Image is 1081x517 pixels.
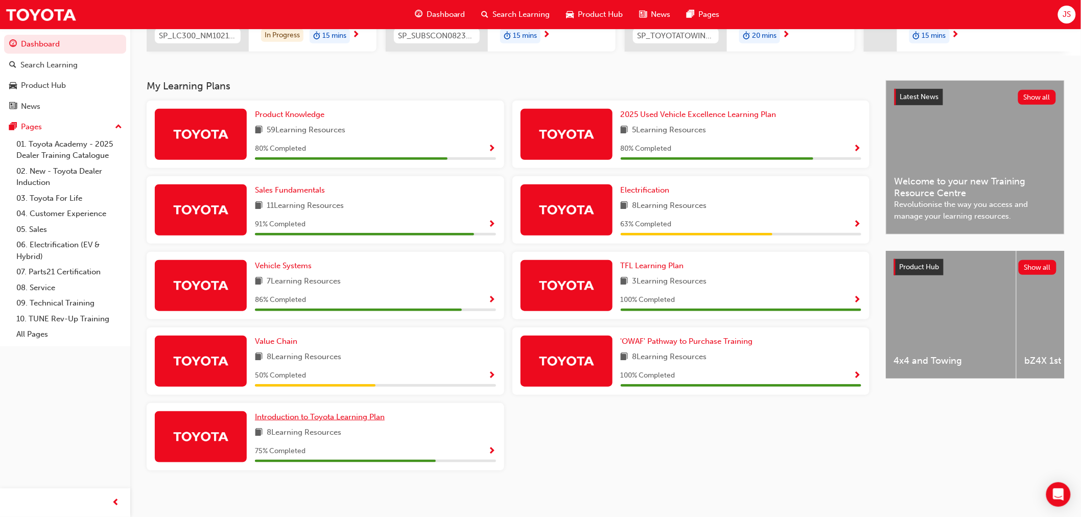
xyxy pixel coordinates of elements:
a: 06. Electrification (EV & Hybrid) [12,237,126,264]
span: Introduction to Toyota Learning Plan [255,412,385,421]
span: Show Progress [854,145,861,154]
a: 03. Toyota For Life [12,191,126,206]
span: next-icon [782,31,790,40]
span: 7 Learning Resources [267,275,341,288]
button: Show Progress [488,369,496,382]
a: search-iconSearch Learning [474,4,558,25]
button: Show all [1019,260,1057,275]
span: book-icon [255,200,263,213]
div: Search Learning [20,59,78,71]
img: Trak [538,201,595,219]
img: Trak [173,125,229,143]
span: 80 % Completed [255,143,306,155]
span: duration-icon [313,30,320,43]
a: news-iconNews [631,4,679,25]
a: Value Chain [255,336,301,347]
span: 80 % Completed [621,143,672,155]
div: Open Intercom Messenger [1046,482,1071,507]
a: Introduction to Toyota Learning Plan [255,411,389,423]
span: book-icon [255,351,263,364]
span: 11 Learning Resources [267,200,344,213]
button: DashboardSearch LearningProduct HubNews [4,33,126,118]
div: News [21,101,40,112]
span: Show Progress [854,296,861,305]
a: car-iconProduct Hub [558,4,631,25]
span: Sales Fundamentals [255,185,325,195]
a: 2025 Used Vehicle Excellence Learning Plan [621,109,781,121]
div: In Progress [261,29,303,42]
span: book-icon [255,124,263,137]
span: JS [1063,9,1071,20]
a: Vehicle Systems [255,260,316,272]
a: Product Knowledge [255,109,328,121]
span: 'OWAF' Pathway to Purchase Training [621,337,753,346]
span: Revolutionise the way you access and manage your learning resources. [895,199,1056,222]
span: guage-icon [415,8,422,21]
button: Show all [1018,90,1056,105]
span: News [651,9,671,20]
span: guage-icon [9,40,17,49]
span: duration-icon [743,30,750,43]
span: Dashboard [427,9,465,20]
span: 75 % Completed [255,445,306,457]
span: Latest News [900,92,939,101]
a: Latest NewsShow allWelcome to your new Training Resource CentreRevolutionise the way you access a... [886,80,1065,234]
img: Trak [538,125,595,143]
span: 86 % Completed [255,294,306,306]
span: Show Progress [488,296,496,305]
span: 91 % Completed [255,219,306,230]
span: 15 mins [513,30,537,42]
a: 4x4 and Towing [886,251,1016,379]
span: 50 % Completed [255,370,306,382]
img: Trak [538,352,595,370]
span: up-icon [115,121,122,134]
span: 3 Learning Resources [632,275,707,288]
a: Product HubShow all [894,259,1056,275]
button: Show Progress [854,143,861,155]
span: 8 Learning Resources [267,427,341,439]
span: Pages [699,9,720,20]
span: pages-icon [9,123,17,132]
span: 5 Learning Resources [632,124,707,137]
span: 8 Learning Resources [632,200,707,213]
a: 'OWAF' Pathway to Purchase Training [621,336,757,347]
a: 02. New - Toyota Dealer Induction [12,163,126,191]
span: 63 % Completed [621,219,672,230]
span: book-icon [621,351,628,364]
span: Product Hub [900,263,939,271]
img: Trak [173,276,229,294]
a: 08. Service [12,280,126,296]
a: TFL Learning Plan [621,260,688,272]
a: 01. Toyota Academy - 2025 Dealer Training Catalogue [12,136,126,163]
span: 15 mins [922,30,946,42]
img: Trak [538,276,595,294]
button: JS [1058,6,1076,24]
span: next-icon [952,31,959,40]
span: car-icon [567,8,574,21]
a: 09. Technical Training [12,295,126,311]
span: book-icon [621,275,628,288]
button: Show Progress [488,143,496,155]
span: 100 % Completed [621,370,675,382]
span: 4x4 and Towing [894,355,1008,367]
button: Pages [4,118,126,136]
span: Show Progress [488,220,496,229]
a: 10. TUNE Rev-Up Training [12,311,126,327]
span: Show Progress [488,145,496,154]
span: next-icon [352,31,360,40]
a: Search Learning [4,56,126,75]
span: Welcome to your new Training Resource Centre [895,176,1056,199]
a: Dashboard [4,35,126,54]
span: Show Progress [488,371,496,381]
span: book-icon [255,427,263,439]
span: duration-icon [504,30,511,43]
span: duration-icon [913,30,920,43]
span: prev-icon [112,497,120,509]
span: 2025 Used Vehicle Excellence Learning Plan [621,110,777,119]
a: Sales Fundamentals [255,184,329,196]
span: Show Progress [854,220,861,229]
a: 04. Customer Experience [12,206,126,222]
a: Trak [5,3,77,26]
span: news-icon [640,8,647,21]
